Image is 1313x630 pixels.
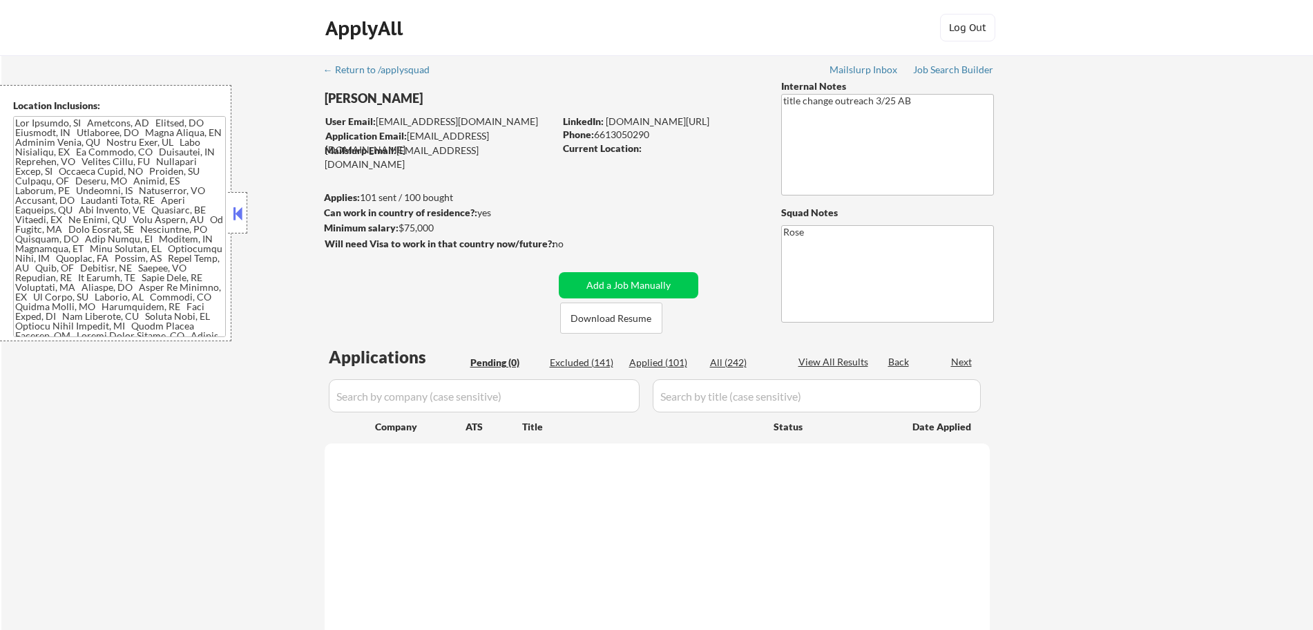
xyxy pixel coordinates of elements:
[774,414,892,439] div: Status
[375,420,466,434] div: Company
[325,238,555,249] strong: Will need Visa to work in that country now/future?:
[553,237,592,251] div: no
[522,420,760,434] div: Title
[913,65,994,75] div: Job Search Builder
[324,206,550,220] div: yes
[940,14,995,41] button: Log Out
[324,191,554,204] div: 101 sent / 100 bought
[325,115,376,127] strong: User Email:
[324,207,477,218] strong: Can work in country of residence?:
[324,221,554,235] div: $75,000
[13,99,226,113] div: Location Inclusions:
[470,356,539,370] div: Pending (0)
[466,420,522,434] div: ATS
[329,349,466,365] div: Applications
[325,129,554,156] div: [EMAIL_ADDRESS][DOMAIN_NAME]
[323,65,443,75] div: ← Return to /applysquad
[781,206,994,220] div: Squad Notes
[888,355,910,369] div: Back
[629,356,698,370] div: Applied (101)
[563,115,604,127] strong: LinkedIn:
[325,144,554,171] div: [EMAIL_ADDRESS][DOMAIN_NAME]
[830,64,899,78] a: Mailslurp Inbox
[563,128,758,142] div: 6613050290
[329,379,640,412] input: Search by company (case sensitive)
[323,64,443,78] a: ← Return to /applysquad
[559,272,698,298] button: Add a Job Manually
[951,355,973,369] div: Next
[325,17,407,40] div: ApplyAll
[912,420,973,434] div: Date Applied
[710,356,779,370] div: All (242)
[563,142,642,154] strong: Current Location:
[798,355,872,369] div: View All Results
[653,379,981,412] input: Search by title (case sensitive)
[324,222,399,233] strong: Minimum salary:
[913,64,994,78] a: Job Search Builder
[606,115,709,127] a: [DOMAIN_NAME][URL]
[563,128,594,140] strong: Phone:
[324,191,360,203] strong: Applies:
[781,79,994,93] div: Internal Notes
[325,115,554,128] div: [EMAIL_ADDRESS][DOMAIN_NAME]
[325,130,407,142] strong: Application Email:
[560,303,662,334] button: Download Resume
[325,144,396,156] strong: Mailslurp Email:
[830,65,899,75] div: Mailslurp Inbox
[325,90,608,107] div: [PERSON_NAME]
[550,356,619,370] div: Excluded (141)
